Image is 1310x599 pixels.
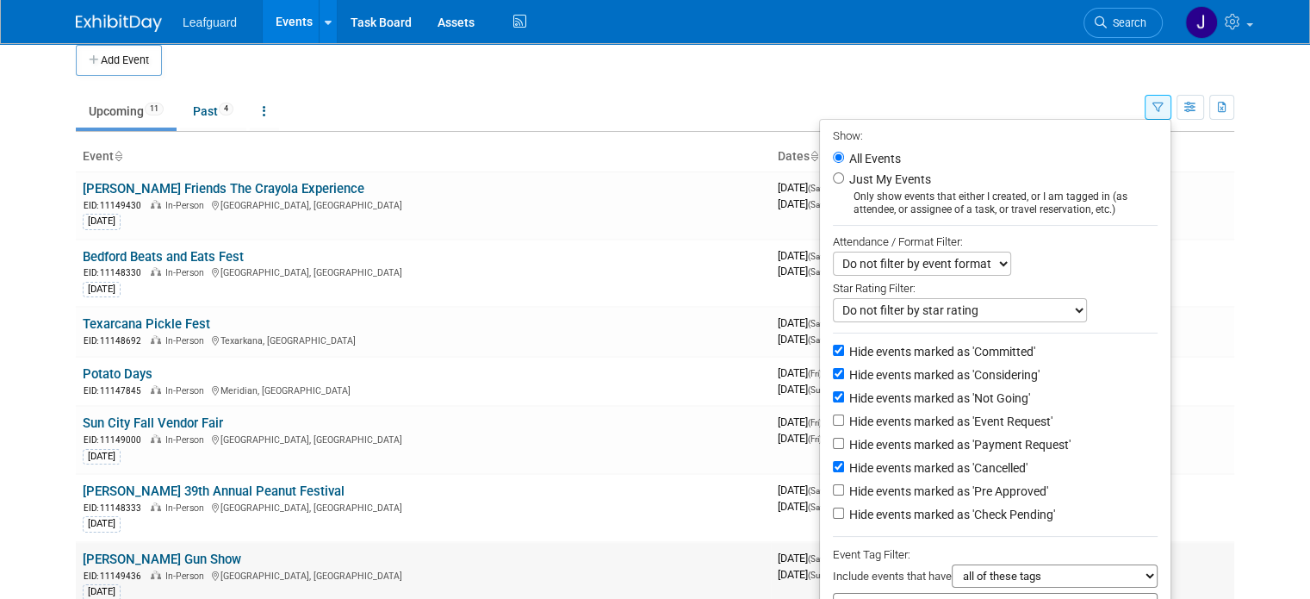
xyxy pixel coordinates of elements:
[84,503,148,513] span: EID: 11148333
[83,500,764,515] div: [GEOGRAPHIC_DATA], [GEOGRAPHIC_DATA]
[808,502,825,512] span: (Sat)
[778,197,825,210] span: [DATE]
[83,568,764,583] div: [GEOGRAPHIC_DATA], [GEOGRAPHIC_DATA]
[83,265,764,279] div: [GEOGRAPHIC_DATA], [GEOGRAPHIC_DATA]
[83,181,364,197] a: [PERSON_NAME] Friends The Crayola Experience
[833,232,1158,252] div: Attendance / Format Filter:
[84,336,148,346] span: EID: 11148692
[778,333,825,346] span: [DATE]
[846,459,1028,477] label: Hide events marked as 'Cancelled'
[778,432,822,445] span: [DATE]
[771,142,1003,172] th: Dates
[778,366,827,379] span: [DATE]
[846,483,1048,500] label: Hide events marked as 'Pre Approved'
[165,571,209,582] span: In-Person
[778,552,830,565] span: [DATE]
[83,366,152,382] a: Potato Days
[808,200,825,209] span: (Sat)
[83,383,764,397] div: Meridian, [GEOGRAPHIC_DATA]
[165,502,209,514] span: In-Person
[778,484,830,496] span: [DATE]
[846,153,901,165] label: All Events
[808,184,825,193] span: (Sat)
[1107,16,1146,29] span: Search
[83,432,764,446] div: [GEOGRAPHIC_DATA], [GEOGRAPHIC_DATA]
[84,571,148,581] span: EID: 11149436
[165,267,209,278] span: In-Person
[83,214,121,229] div: [DATE]
[83,415,223,431] a: Sun City Fall Vendor Fair
[808,571,827,580] span: (Sun)
[808,486,825,496] span: (Sat)
[846,171,931,188] label: Just My Events
[808,267,825,277] span: (Sat)
[846,436,1071,453] label: Hide events marked as 'Payment Request'
[83,316,210,332] a: Texarcana Pickle Fest
[846,366,1040,384] label: Hide events marked as 'Considering'
[778,181,830,194] span: [DATE]
[151,571,161,579] img: In-Person Event
[84,386,148,396] span: EID: 11147845
[165,200,209,211] span: In-Person
[808,385,827,395] span: (Sun)
[778,415,827,428] span: [DATE]
[778,500,825,513] span: [DATE]
[1185,6,1218,39] img: Jonathan Zargo
[83,333,764,347] div: Texarkana, [GEOGRAPHIC_DATA]
[808,369,822,378] span: (Fri)
[165,385,209,396] span: In-Person
[778,568,827,581] span: [DATE]
[114,149,122,163] a: Sort by Event Name
[151,502,161,511] img: In-Person Event
[165,434,209,446] span: In-Person
[83,552,241,567] a: [PERSON_NAME] Gun Show
[151,434,161,443] img: In-Person Event
[808,418,822,427] span: (Fri)
[833,545,1158,565] div: Event Tag Filter:
[833,565,1158,593] div: Include events that have
[846,506,1055,523] label: Hide events marked as 'Check Pending'
[83,449,121,465] div: [DATE]
[180,95,246,128] a: Past4
[778,265,825,278] span: [DATE]
[808,252,825,261] span: (Sat)
[846,390,1030,407] label: Hide events marked as 'Not Going'
[808,434,822,444] span: (Fri)
[833,276,1158,298] div: Star Rating Filter:
[833,124,1158,146] div: Show:
[83,516,121,532] div: [DATE]
[808,319,825,328] span: (Sat)
[151,385,161,394] img: In-Person Event
[76,15,162,32] img: ExhibitDay
[219,103,233,115] span: 4
[778,316,830,329] span: [DATE]
[1083,8,1163,38] a: Search
[778,383,827,396] span: [DATE]
[83,282,121,297] div: [DATE]
[84,268,148,278] span: EID: 11148330
[778,249,830,262] span: [DATE]
[151,335,161,344] img: In-Person Event
[183,16,237,29] span: Leafguard
[83,484,345,499] a: [PERSON_NAME] 39th Annual Peanut Festival
[833,190,1158,216] div: Only show events that either I created, or I am tagged in (as attendee, or assignee of a task, or...
[84,435,148,445] span: EID: 11149000
[846,413,1052,430] label: Hide events marked as 'Event Request'
[76,142,771,172] th: Event
[808,554,825,564] span: (Sat)
[151,267,161,276] img: In-Person Event
[808,335,825,345] span: (Sat)
[810,149,818,163] a: Sort by Start Date
[83,197,764,212] div: [GEOGRAPHIC_DATA], [GEOGRAPHIC_DATA]
[76,95,177,128] a: Upcoming11
[145,103,164,115] span: 11
[165,335,209,346] span: In-Person
[846,343,1035,360] label: Hide events marked as 'Committed'
[76,45,162,76] button: Add Event
[83,249,244,265] a: Bedford Beats and Eats Fest
[151,200,161,209] img: In-Person Event
[84,201,148,210] span: EID: 11149430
